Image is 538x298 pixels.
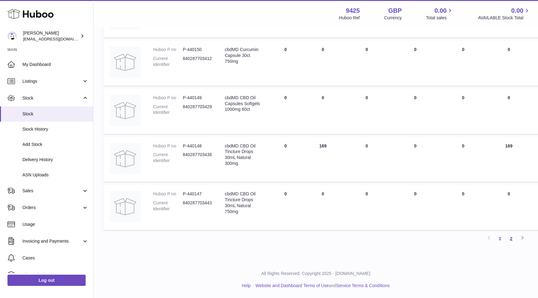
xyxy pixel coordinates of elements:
[183,47,212,53] dd: P-440150
[342,137,392,182] td: 0
[183,56,212,68] dd: 840287703412
[22,111,88,117] span: Stock
[304,89,342,134] td: 0
[153,104,183,116] dt: Current identifier
[183,191,212,197] dd: P-440147
[22,238,82,244] span: Invoicing and Payments
[153,56,183,68] dt: Current identifier
[98,271,533,277] p: All Rights Reserved. Copyright 2025 - [DOMAIN_NAME]
[22,255,88,261] span: Cases
[462,47,465,52] span: 0
[225,47,261,64] div: cbdMD Curcumin Capsule 30ct 750mg
[110,143,141,174] img: product image
[462,95,465,100] span: 0
[23,30,79,42] div: [PERSON_NAME]
[153,200,183,212] dt: Current identifier
[110,95,141,126] img: product image
[267,89,304,134] td: 0
[462,143,465,148] span: 0
[304,40,342,86] td: 0
[488,40,530,86] td: 0
[255,283,329,288] a: Website and Dashboard Terms of Use
[22,221,88,227] span: Usage
[22,157,88,163] span: Delivery History
[388,7,402,15] strong: GBP
[242,283,251,288] a: Help
[22,126,88,132] span: Stock History
[23,36,92,41] span: [EMAIL_ADDRESS][DOMAIN_NAME]
[342,40,392,86] td: 0
[267,185,304,230] td: 0
[22,62,88,68] span: My Dashboard
[22,172,88,178] span: ASN Uploads
[110,47,141,78] img: product image
[22,95,82,101] span: Stock
[153,191,183,197] dt: Huboo P no
[183,104,212,116] dd: 840287703429
[304,185,342,230] td: 0
[494,233,506,244] a: 1
[225,95,261,113] div: cbdMD CBD Oil Capsules Softgels 1000mg 60ct
[392,185,439,230] td: 0
[392,89,439,134] td: 0
[22,205,82,211] span: Orders
[7,31,17,41] img: Huboo@cbdmd.com
[7,275,86,286] a: Log out
[183,143,212,149] dd: P-440148
[384,15,402,21] div: Currency
[488,137,530,182] td: 169
[488,89,530,134] td: 0
[267,40,304,86] td: 0
[153,47,183,53] dt: Huboo P no
[153,143,183,149] dt: Huboo P no
[253,283,389,289] li: and
[339,15,360,21] div: Huboo Ref
[22,188,82,194] span: Sales
[426,7,454,21] a: 0.00 Total sales
[342,89,392,134] td: 0
[225,143,261,167] div: cbdMD CBD Oil Tincture Drops 30mL Natural 300mg
[478,15,531,21] span: AVAILABLE Stock Total
[22,272,88,278] span: Channels
[183,95,212,101] dd: P-440149
[462,191,465,196] span: 0
[488,185,530,230] td: 0
[506,233,517,244] a: 2
[304,137,342,182] td: 169
[22,78,82,84] span: Listings
[435,7,447,15] span: 0.00
[346,7,360,15] strong: 9425
[267,137,304,182] td: 0
[225,191,261,215] div: cbdMD CBD Oil Tincture Drops 30mL Natural 750mg
[183,200,212,212] dd: 840287703443
[336,283,390,288] a: Service Terms & Conditions
[153,95,183,101] dt: Huboo P no
[478,7,531,21] a: 0.00 AVAILABLE Stock Total
[183,152,212,164] dd: 840287703436
[22,142,88,147] span: Add Stock
[110,191,141,222] img: product image
[392,40,439,86] td: 0
[392,137,439,182] td: 0
[511,7,523,15] span: 0.00
[153,152,183,164] dt: Current identifier
[342,185,392,230] td: 0
[426,15,454,21] span: Total sales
